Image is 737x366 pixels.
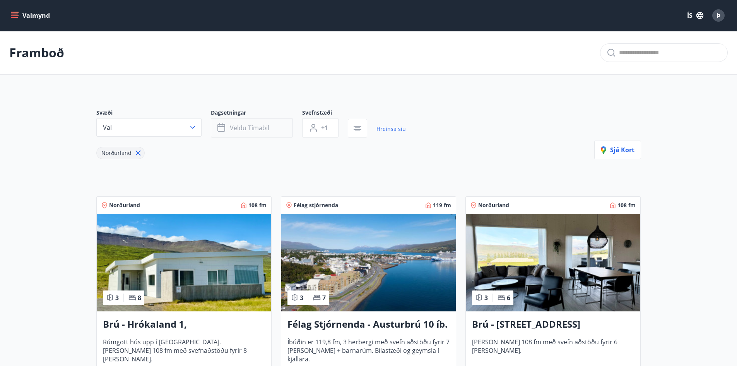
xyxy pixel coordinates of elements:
span: Svefnstæði [302,109,348,118]
span: 8 [138,294,141,302]
h3: Brú - [STREET_ADDRESS] [472,318,634,332]
span: [PERSON_NAME] 108 fm með svefn aðstöðu fyrir 6 [PERSON_NAME]. [472,338,634,363]
span: 119 fm [433,201,451,209]
button: ÍS [683,9,708,22]
span: +1 [321,124,328,132]
button: Val [96,118,202,137]
span: Veldu tímabil [230,124,269,132]
span: 3 [115,294,119,302]
button: menu [9,9,53,22]
span: Svæði [96,109,211,118]
span: Sjá kort [601,146,634,154]
span: 6 [507,294,510,302]
span: Val [103,123,112,132]
img: Paella dish [281,214,456,311]
span: 108 fm [617,201,636,209]
img: Paella dish [97,214,271,311]
button: Sjá kort [594,141,641,159]
span: Dagsetningar [211,109,302,118]
button: +1 [302,118,339,137]
span: Íbúðin er 119,8 fm, 3 herbergi með svefn aðstöðu fyrir 7 [PERSON_NAME] + barnarúm. Bílastæði og g... [287,338,450,363]
span: Norðurland [109,201,140,209]
h3: Brú - Hrókaland 1, [GEOGRAPHIC_DATA] [103,318,265,332]
span: Félag stjórnenda [294,201,338,209]
a: Hreinsa síu [376,120,406,137]
span: Þ [716,11,720,20]
span: 3 [484,294,488,302]
button: Veldu tímabil [211,118,293,137]
span: Norðurland [101,149,132,156]
span: 108 fm [248,201,267,209]
img: Paella dish [466,214,640,311]
span: Rúmgott hús upp í [GEOGRAPHIC_DATA]. [PERSON_NAME] 108 fm með svefnaðstöðu fyrir 8 [PERSON_NAME]. [103,338,265,363]
h3: Félag Stjórnenda - Austurbrú 10 íb. 201 [287,318,450,332]
span: 7 [322,294,326,302]
div: Norðurland [96,147,145,159]
button: Þ [709,6,728,25]
span: Norðurland [478,201,509,209]
span: 3 [300,294,303,302]
p: Framboð [9,44,64,61]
